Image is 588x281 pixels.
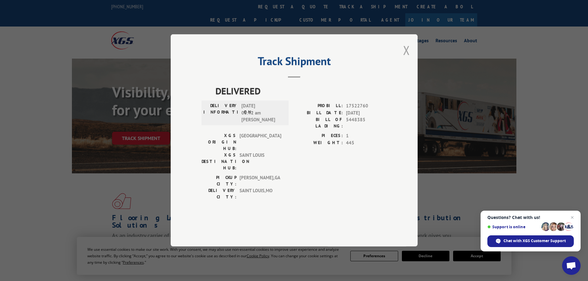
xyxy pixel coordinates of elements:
[346,117,387,130] span: 5448385
[294,117,343,130] label: BILL OF LADING:
[215,84,387,98] span: DELIVERED
[202,152,236,171] label: XGS DESTINATION HUB:
[202,175,236,188] label: PICKUP CITY:
[203,103,238,124] label: DELIVERY INFORMATION:
[346,110,387,117] span: [DATE]
[569,214,576,221] span: Close chat
[346,139,387,147] span: 445
[294,110,343,117] label: BILL DATE:
[240,152,281,171] span: SAINT LOUIS
[346,133,387,140] span: 1
[241,103,283,124] span: [DATE] 08:42 am [PERSON_NAME]
[294,133,343,140] label: PIECES:
[294,139,343,147] label: WEIGHT:
[487,225,539,229] span: Support is online
[202,57,387,68] h2: Track Shipment
[403,42,410,58] button: Close modal
[487,235,574,247] div: Chat with XGS Customer Support
[487,215,574,220] span: Questions? Chat with us!
[346,103,387,110] span: 17522760
[202,133,236,152] label: XGS ORIGIN HUB:
[202,188,236,200] label: DELIVERY CITY:
[503,238,566,244] span: Chat with XGS Customer Support
[240,133,281,152] span: [GEOGRAPHIC_DATA]
[562,256,581,275] div: Open chat
[294,103,343,110] label: PROBILL:
[240,175,281,188] span: [PERSON_NAME] , GA
[240,188,281,200] span: SAINT LOUIS , MO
